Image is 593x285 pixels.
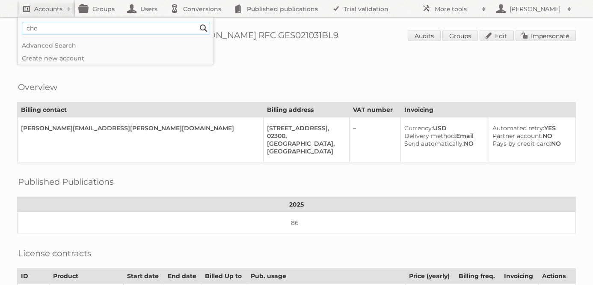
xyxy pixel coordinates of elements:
th: Pub. usage [247,269,406,284]
h2: Overview [18,81,57,93]
h1: Account 92875: GRUPO EMPRESARIAL [PERSON_NAME] RFC GES021031BL9 [17,30,576,43]
div: NO [404,140,481,147]
div: YES [492,124,569,132]
th: Billing freq. [455,269,501,284]
h2: Accounts [34,5,62,13]
td: – [349,117,401,162]
th: Price (yearly) [406,269,455,284]
div: Email [404,132,481,140]
div: NO [492,140,569,147]
div: [STREET_ADDRESS], [267,124,342,132]
h2: More tools [435,5,477,13]
div: [GEOGRAPHIC_DATA], [267,140,342,147]
a: Advanced Search [18,39,213,52]
div: USD [404,124,481,132]
a: Impersonate [516,30,576,41]
div: NO [492,132,569,140]
th: Start date [124,269,164,284]
span: Pays by credit card: [492,140,551,147]
th: Billing contact [18,102,264,117]
th: 2025 [18,197,576,212]
span: Send automatically: [404,140,464,147]
th: End date [164,269,201,284]
div: [GEOGRAPHIC_DATA] [267,147,342,155]
th: ID [18,269,50,284]
div: 02300, [267,132,342,140]
span: Partner account: [492,132,543,140]
span: Automated retry: [492,124,544,132]
span: Delivery method: [404,132,456,140]
h2: [PERSON_NAME] [507,5,563,13]
th: VAT number [349,102,401,117]
a: Create new account [18,52,213,65]
div: [PERSON_NAME][EMAIL_ADDRESS][PERSON_NAME][DOMAIN_NAME] [21,124,256,132]
a: Groups [442,30,478,41]
h2: License contracts [18,247,92,260]
th: Invoicing [501,269,538,284]
a: Audits [408,30,441,41]
td: 86 [18,212,576,234]
h2: Published Publications [18,175,114,188]
th: Invoicing [401,102,576,117]
div: Price shoes [GEOGRAPHIC_DATA] [17,56,576,63]
th: Billed Up to [202,269,247,284]
th: Billing address [263,102,349,117]
input: Search [197,22,210,35]
span: Currency: [404,124,433,132]
a: Edit [480,30,514,41]
th: Product [49,269,124,284]
th: Actions [538,269,575,284]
